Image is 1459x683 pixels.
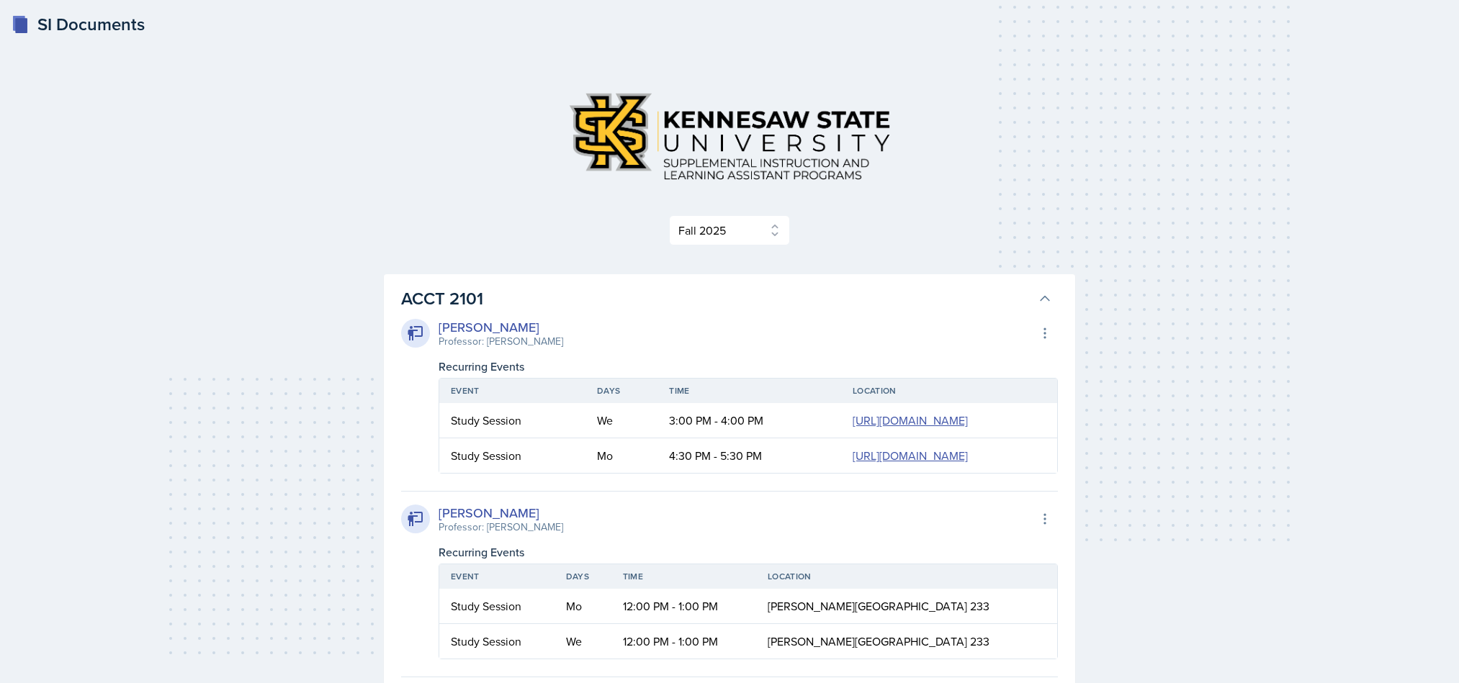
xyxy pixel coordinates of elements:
th: Days [555,564,611,589]
span: [PERSON_NAME][GEOGRAPHIC_DATA] 233 [768,633,989,649]
div: [PERSON_NAME] [439,503,563,523]
td: We [555,624,611,659]
img: Kennesaw State University [557,81,902,192]
th: Time [657,379,841,403]
div: [PERSON_NAME] [439,317,563,337]
a: [URL][DOMAIN_NAME] [853,412,968,428]
td: Mo [555,589,611,624]
div: Professor: [PERSON_NAME] [439,520,563,535]
th: Event [439,564,555,589]
th: Location [841,379,1057,403]
h3: ACCT 2101 [401,286,1032,312]
th: Event [439,379,585,403]
td: 3:00 PM - 4:00 PM [657,403,841,438]
span: [PERSON_NAME][GEOGRAPHIC_DATA] 233 [768,598,989,614]
a: [URL][DOMAIN_NAME] [853,448,968,463]
td: 4:30 PM - 5:30 PM [657,438,841,473]
div: Study Session [451,412,574,429]
a: SI Documents [12,12,145,37]
div: Study Session [451,633,543,650]
button: ACCT 2101 [398,283,1055,315]
th: Days [585,379,657,403]
div: Study Session [451,447,574,464]
td: 12:00 PM - 1:00 PM [611,589,757,624]
td: Mo [585,438,657,473]
td: We [585,403,657,438]
div: Professor: [PERSON_NAME] [439,334,563,349]
div: Study Session [451,597,543,615]
th: Location [756,564,1057,589]
div: Recurring Events [439,358,1058,375]
td: 12:00 PM - 1:00 PM [611,624,757,659]
div: Recurring Events [439,543,1058,561]
th: Time [611,564,757,589]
